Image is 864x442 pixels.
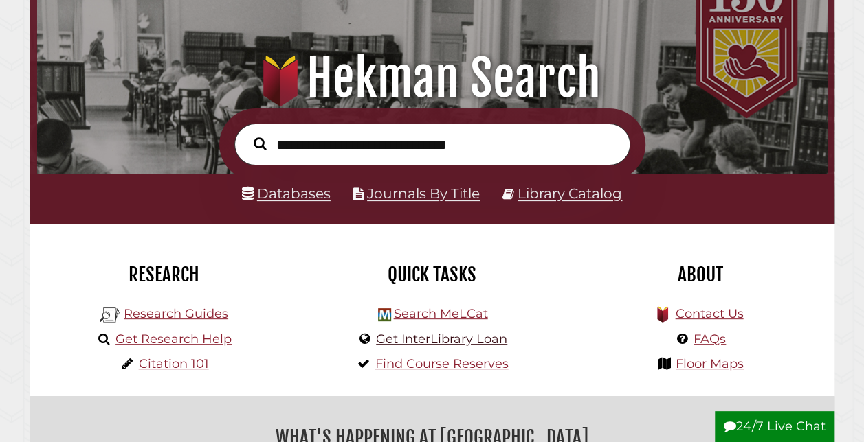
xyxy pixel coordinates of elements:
h1: Hekman Search [49,48,814,108]
h2: Research [41,263,288,286]
a: FAQs [694,331,726,347]
a: Get InterLibrary Loan [376,331,507,347]
img: Hekman Library Logo [100,305,120,325]
a: Journals By Title [367,185,480,202]
a: Citation 101 [139,356,209,371]
h2: About [577,263,824,286]
a: Library Catalog [518,185,622,202]
i: Search [254,137,267,150]
button: Search [247,134,274,154]
a: Floor Maps [676,356,744,371]
a: Contact Us [675,306,743,321]
img: Hekman Library Logo [378,308,391,321]
a: Research Guides [124,306,228,321]
a: Get Research Help [115,331,232,347]
a: Find Course Reserves [375,356,509,371]
a: Search MeLCat [393,306,487,321]
h2: Quick Tasks [309,263,556,286]
a: Databases [242,185,331,202]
